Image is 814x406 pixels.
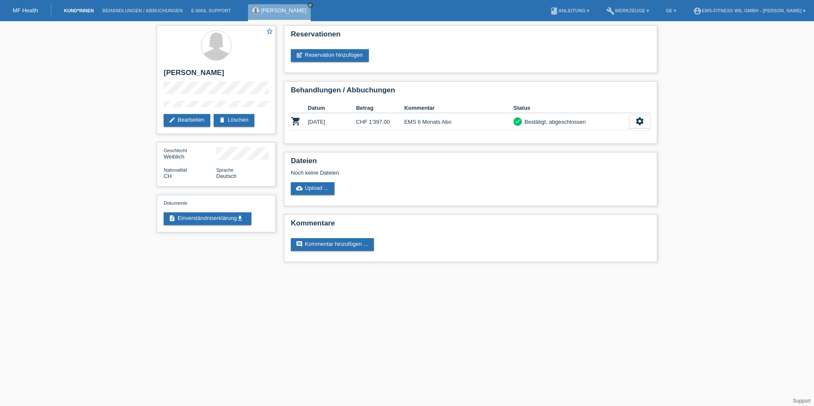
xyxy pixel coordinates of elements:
[266,28,273,36] a: star_border
[291,49,369,62] a: post_addReservation hinzufügen
[404,103,513,113] th: Kommentar
[662,8,680,13] a: DE ▾
[169,117,176,123] i: edit
[606,7,615,15] i: build
[164,148,187,153] span: Geschlecht
[291,157,650,170] h2: Dateien
[296,185,303,192] i: cloud_upload
[291,182,335,195] a: cloud_uploadUpload ...
[164,200,187,206] span: Dokumente
[187,8,235,13] a: E-Mail Support
[356,103,404,113] th: Betrag
[635,117,644,126] i: settings
[793,398,811,404] a: Support
[296,52,303,58] i: post_add
[550,7,558,15] i: book
[308,113,356,131] td: [DATE]
[291,238,374,251] a: commentKommentar hinzufügen ...
[404,113,513,131] td: EMS 6 Monats Abo
[307,2,313,8] a: close
[291,86,650,99] h2: Behandlungen / Abbuchungen
[308,103,356,113] th: Datum
[216,167,234,172] span: Sprache
[266,28,273,35] i: star_border
[98,8,187,13] a: Behandlungen / Abbuchungen
[291,30,650,43] h2: Reservationen
[216,173,237,179] span: Deutsch
[164,212,251,225] a: descriptionEinverständniserklärungget_app
[164,173,172,179] span: Schweiz
[169,215,176,222] i: description
[164,167,187,172] span: Nationalität
[237,215,243,222] i: get_app
[602,8,653,13] a: buildWerkzeuge ▾
[291,170,550,176] div: Noch keine Dateien
[522,117,586,126] div: Bestätigt, abgeschlossen
[164,147,216,160] div: Weiblich
[513,103,629,113] th: Status
[693,7,702,15] i: account_circle
[214,114,254,127] a: deleteLöschen
[291,219,650,232] h2: Kommentare
[164,69,269,81] h2: [PERSON_NAME]
[308,3,312,7] i: close
[515,118,521,124] i: check
[546,8,594,13] a: bookAnleitung ▾
[164,114,210,127] a: editBearbeiten
[356,113,404,131] td: CHF 1'397.00
[291,116,301,126] i: POSP00021331
[261,7,307,14] a: [PERSON_NAME]
[13,7,38,14] a: MF Health
[60,8,98,13] a: Kund*innen
[296,241,303,247] i: comment
[689,8,810,13] a: account_circleEMS-Fitness Wil GmbH - [PERSON_NAME] ▾
[219,117,226,123] i: delete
